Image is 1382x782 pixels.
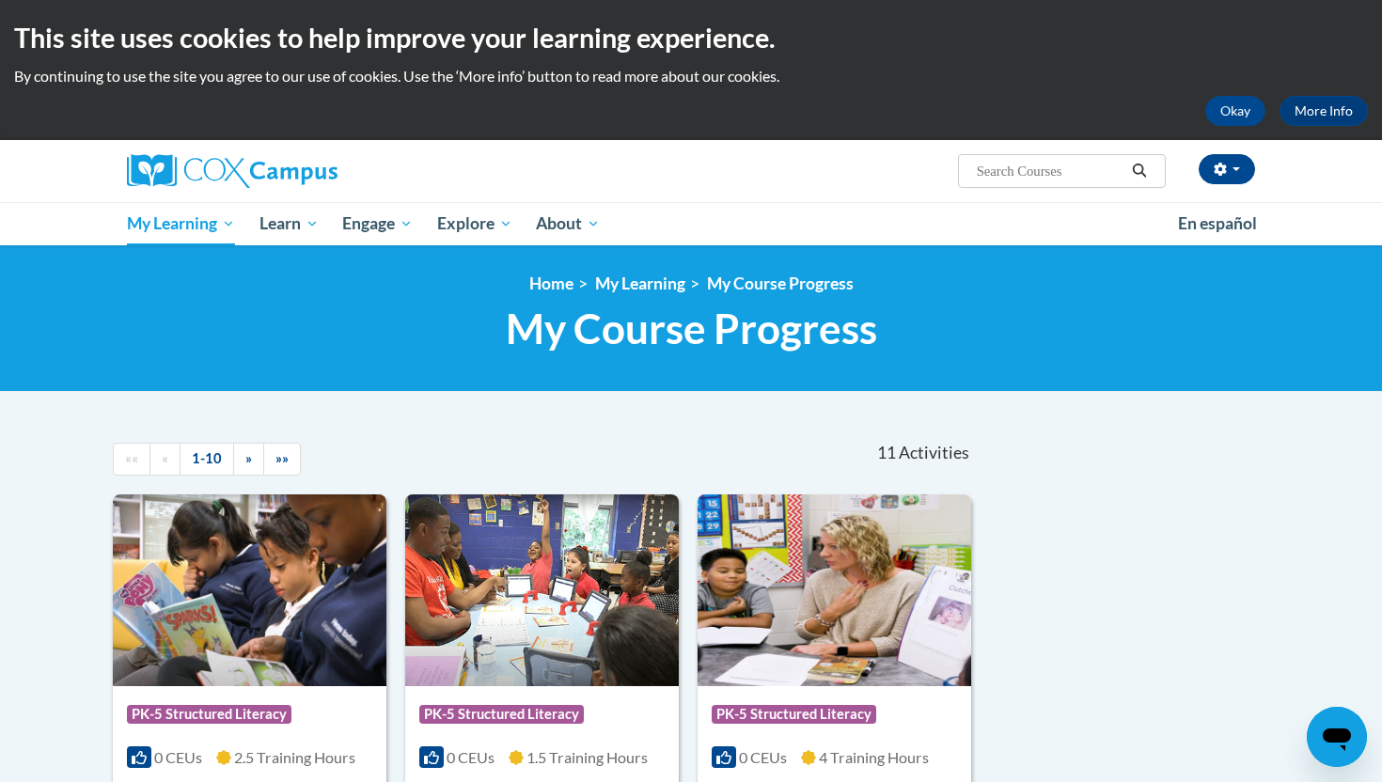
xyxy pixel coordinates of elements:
[536,212,600,235] span: About
[127,705,291,724] span: PK-5 Structured Literacy
[712,705,876,724] span: PK-5 Structured Literacy
[1199,154,1255,184] button: Account Settings
[154,748,202,766] span: 0 CEUs
[113,443,150,476] a: Begining
[162,450,168,466] span: «
[1307,707,1367,767] iframe: Button to launch messaging window
[526,748,648,766] span: 1.5 Training Hours
[233,443,264,476] a: Next
[330,202,425,245] a: Engage
[125,450,138,466] span: ««
[275,450,289,466] span: »»
[877,443,896,463] span: 11
[405,494,679,686] img: Course Logo
[975,160,1125,182] input: Search Courses
[1205,96,1265,126] button: Okay
[1178,213,1257,233] span: En español
[180,443,234,476] a: 1-10
[113,494,386,686] img: Course Logo
[245,450,252,466] span: »
[529,274,573,293] a: Home
[437,212,512,235] span: Explore
[342,212,413,235] span: Engage
[99,202,1283,245] div: Main menu
[525,202,613,245] a: About
[14,66,1368,86] p: By continuing to use the site you agree to our use of cookies. Use the ‘More info’ button to read...
[1125,160,1154,182] button: Search
[263,443,301,476] a: End
[234,748,355,766] span: 2.5 Training Hours
[419,705,584,724] span: PK-5 Structured Literacy
[14,19,1368,56] h2: This site uses cookies to help improve your learning experience.
[149,443,181,476] a: Previous
[259,212,319,235] span: Learn
[447,748,495,766] span: 0 CEUs
[1280,96,1368,126] a: More Info
[595,274,685,293] a: My Learning
[115,202,247,245] a: My Learning
[127,154,338,188] img: Cox Campus
[127,212,235,235] span: My Learning
[127,154,484,188] a: Cox Campus
[425,202,525,245] a: Explore
[698,494,971,686] img: Course Logo
[247,202,331,245] a: Learn
[819,748,929,766] span: 4 Training Hours
[506,304,877,353] span: My Course Progress
[899,443,969,463] span: Activities
[1166,204,1269,243] a: En español
[739,748,787,766] span: 0 CEUs
[707,274,854,293] a: My Course Progress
